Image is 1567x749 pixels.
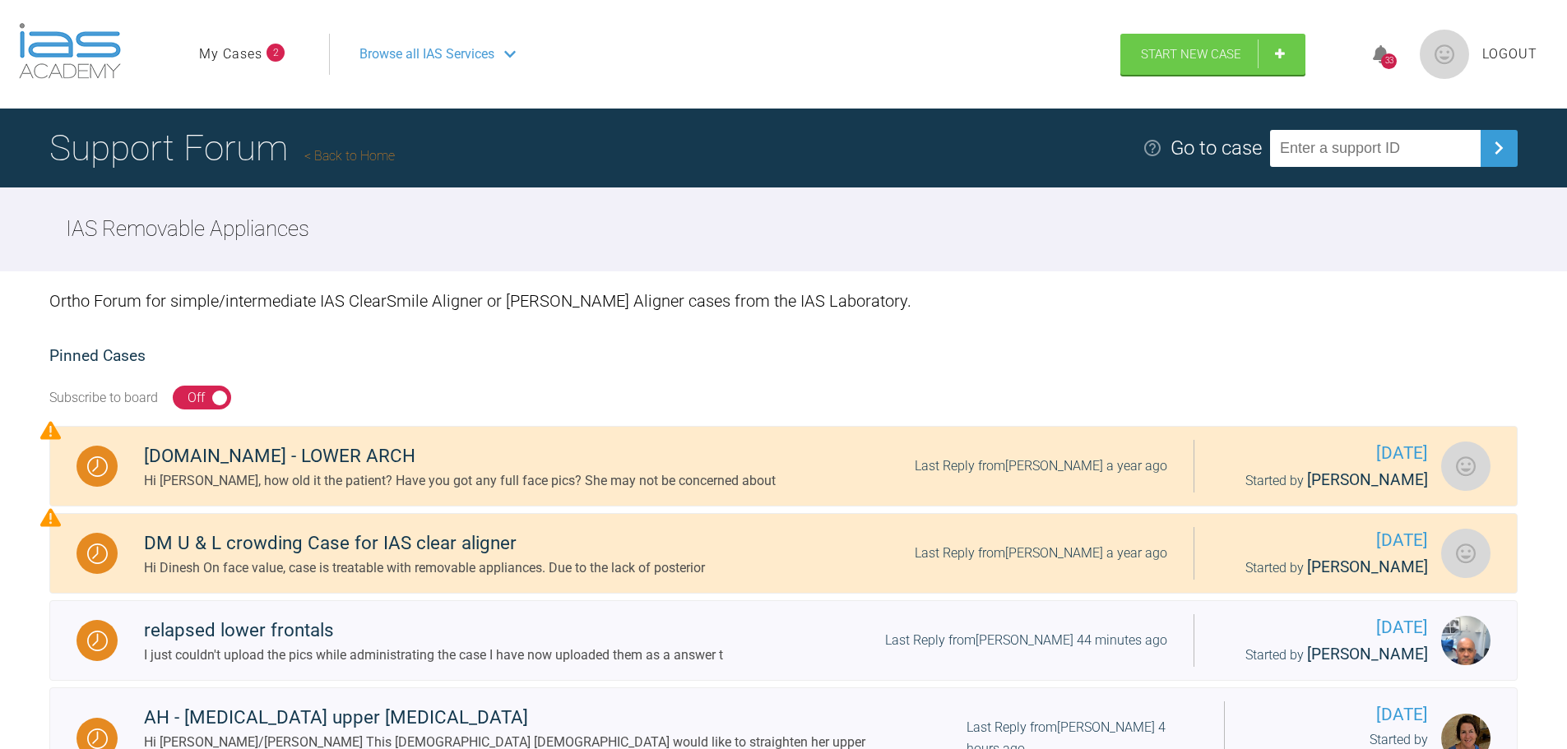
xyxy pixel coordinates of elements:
[87,631,108,651] img: Waiting
[87,456,108,477] img: Waiting
[885,630,1167,651] div: Last Reply from [PERSON_NAME] 44 minutes ago
[49,426,1518,506] a: Waiting[DOMAIN_NAME] - LOWER ARCHHi [PERSON_NAME], how old it the patient? Have you got any full ...
[40,507,61,528] img: Priority
[1441,529,1491,578] img: Dinesh Martin
[359,44,494,65] span: Browse all IAS Services
[66,212,309,247] h2: IAS Removable Appliances
[49,387,158,409] div: Subscribe to board
[1441,616,1491,665] img: Ivan Yanchev
[1141,47,1241,62] span: Start New Case
[144,703,967,733] div: AH - [MEDICAL_DATA] upper [MEDICAL_DATA]
[1441,442,1491,491] img: Daniel Theron
[1221,642,1428,668] div: Started by
[1221,614,1428,641] span: [DATE]
[188,387,205,409] div: Off
[1270,130,1481,167] input: Enter a support ID
[1143,138,1162,158] img: help.e70b9f3d.svg
[1307,645,1428,663] span: [PERSON_NAME]
[915,455,1167,477] div: Last Reply from [PERSON_NAME] a year ago
[1381,53,1397,69] div: 33
[1251,701,1428,728] span: [DATE]
[1307,470,1428,489] span: [PERSON_NAME]
[267,44,285,62] span: 2
[1221,527,1428,554] span: [DATE]
[1171,132,1262,164] div: Go to case
[1482,44,1537,65] a: Logout
[1486,135,1512,161] img: chevronRight.28bd32b0.svg
[49,119,395,177] h1: Support Forum
[144,529,705,558] div: DM U & L crowding Case for IAS clear aligner
[49,513,1518,594] a: WaitingDM U & L crowding Case for IAS clear alignerHi Dinesh On face value, case is treatable wit...
[915,543,1167,564] div: Last Reply from [PERSON_NAME] a year ago
[40,420,61,441] img: Priority
[304,148,395,164] a: Back to Home
[144,616,723,645] div: relapsed lower frontals
[144,470,776,492] div: Hi [PERSON_NAME], how old it the patient? Have you got any full face pics? She may not be concern...
[19,23,121,79] img: logo-light.3e3ef733.png
[144,442,776,471] div: [DOMAIN_NAME] - LOWER ARCH
[1221,440,1428,467] span: [DATE]
[144,645,723,666] div: I just couldn't upload the pics while administrating the case I have now uploaded them as a answer t
[1307,557,1428,576] span: [PERSON_NAME]
[49,344,1518,369] h2: Pinned Cases
[1420,30,1469,79] img: profile.png
[87,728,108,749] img: Waiting
[199,44,262,65] a: My Cases
[1221,555,1428,580] div: Started by
[1221,468,1428,493] div: Started by
[1120,34,1305,75] a: Start New Case
[49,271,1518,331] div: Ortho Forum for simple/intermediate IAS ClearSmile Aligner or [PERSON_NAME] Aligner cases from th...
[87,543,108,564] img: Waiting
[144,557,705,579] div: Hi Dinesh On face value, case is treatable with removable appliances. Due to the lack of posterior
[49,600,1518,681] a: Waitingrelapsed lower frontalsI just couldn't upload the pics while administrating the case I hav...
